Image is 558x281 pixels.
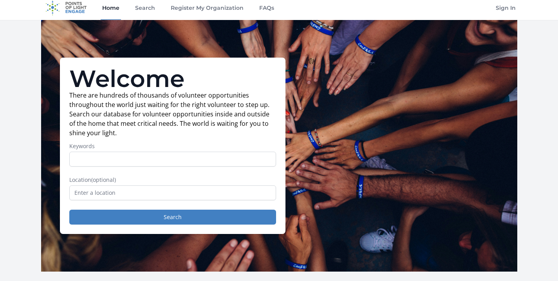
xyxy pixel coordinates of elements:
[69,210,276,225] button: Search
[69,142,276,150] label: Keywords
[69,176,276,184] label: Location
[69,91,276,138] p: There are hundreds of thousands of volunteer opportunities throughout the world just waiting for ...
[91,176,116,183] span: (optional)
[69,185,276,200] input: Enter a location
[69,67,276,91] h1: Welcome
